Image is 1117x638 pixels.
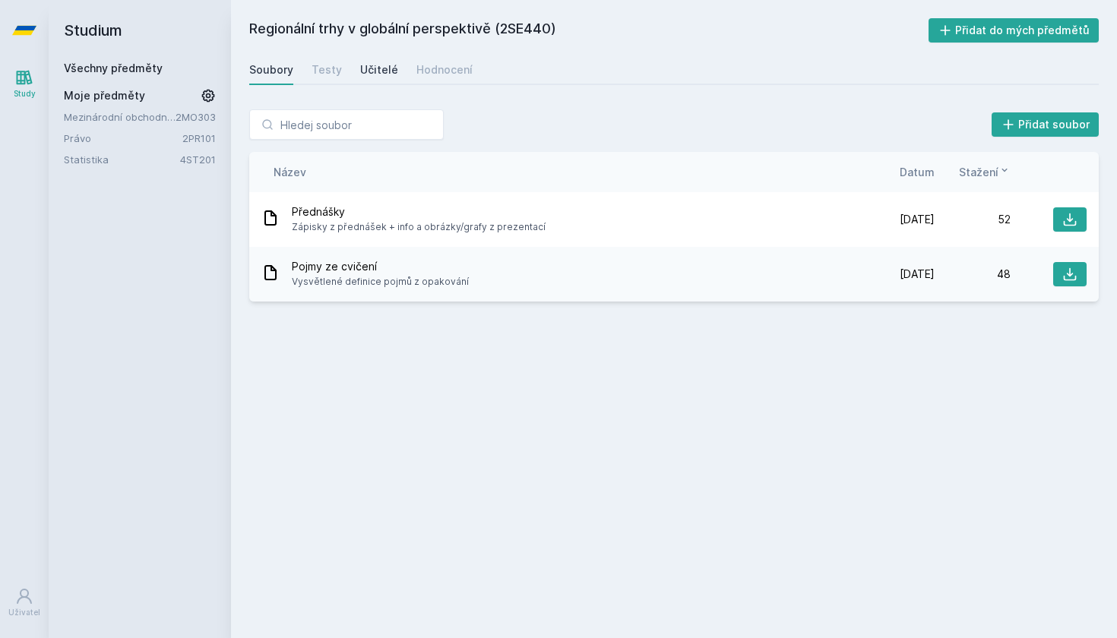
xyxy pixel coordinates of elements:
div: Testy [312,62,342,77]
span: Pojmy ze cvičení [292,259,469,274]
span: Moje předměty [64,88,145,103]
div: Soubory [249,62,293,77]
span: Stažení [959,164,998,180]
a: Mezinárodní obchodní jednání a protokol [64,109,176,125]
a: Všechny předměty [64,62,163,74]
a: Study [3,61,46,107]
h2: Regionální trhy v globální perspektivě (2SE440) [249,18,929,43]
div: 52 [935,212,1011,227]
a: Právo [64,131,182,146]
a: Soubory [249,55,293,85]
a: Uživatel [3,580,46,626]
button: Přidat do mých předmětů [929,18,1100,43]
a: Hodnocení [416,55,473,85]
button: Název [274,164,306,180]
button: Datum [900,164,935,180]
div: Study [14,88,36,99]
a: 2MO303 [176,111,216,123]
a: 4ST201 [180,153,216,166]
span: Přednášky [292,204,546,220]
a: 2PR101 [182,132,216,144]
span: Zápisky z přednášek + info a obrázky/grafy z prezentací [292,220,546,235]
button: Přidat soubor [992,112,1100,137]
span: Vysvětlené definice pojmů z opakování [292,274,469,289]
a: Statistika [64,152,180,167]
input: Hledej soubor [249,109,444,140]
a: Učitelé [360,55,398,85]
button: Stažení [959,164,1011,180]
span: [DATE] [900,267,935,282]
div: Hodnocení [416,62,473,77]
div: Uživatel [8,607,40,618]
div: 48 [935,267,1011,282]
div: Učitelé [360,62,398,77]
span: [DATE] [900,212,935,227]
a: Testy [312,55,342,85]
